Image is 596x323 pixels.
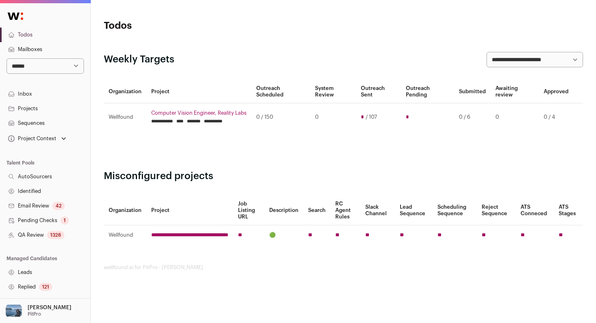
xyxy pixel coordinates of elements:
[264,196,303,225] th: Description
[454,80,491,103] th: Submitted
[454,103,491,131] td: 0 / 6
[146,196,233,225] th: Project
[104,196,146,225] th: Organization
[395,196,433,225] th: Lead Sequence
[251,103,310,131] td: 0 / 150
[6,135,56,142] div: Project Context
[233,196,264,225] th: Job Listing URL
[554,196,583,225] th: ATS Stages
[491,80,539,103] th: Awaiting review
[104,103,146,131] td: Wellfound
[401,80,454,103] th: Outreach Pending
[539,103,573,131] td: 0 / 4
[104,170,583,183] h2: Misconfigured projects
[104,19,264,32] h1: Todos
[104,264,583,271] footer: wellfound:ai for PitPro - [PERSON_NAME]
[6,133,68,144] button: Open dropdown
[5,302,23,320] img: 17109629-medium_jpg
[539,80,573,103] th: Approved
[516,196,554,225] th: ATS Conneced
[104,53,174,66] h2: Weekly Targets
[264,225,303,245] td: 🟢
[28,311,41,317] p: PitPro
[3,302,73,320] button: Open dropdown
[146,80,251,103] th: Project
[310,103,356,131] td: 0
[28,304,71,311] p: [PERSON_NAME]
[52,202,65,210] div: 42
[251,80,310,103] th: Outreach Scheduled
[104,80,146,103] th: Organization
[330,196,360,225] th: RC Agent Rules
[491,103,539,131] td: 0
[356,80,401,103] th: Outreach Sent
[60,216,69,225] div: 1
[366,114,377,120] span: / 107
[104,225,146,245] td: Wellfound
[477,196,516,225] th: Reject Sequence
[39,283,52,291] div: 121
[310,80,356,103] th: System Review
[47,231,64,239] div: 1328
[303,196,330,225] th: Search
[433,196,477,225] th: Scheduling Sequence
[151,110,247,116] a: Computer Vision Engineer, Reality Labs
[3,8,28,24] img: Wellfound
[360,196,394,225] th: Slack Channel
